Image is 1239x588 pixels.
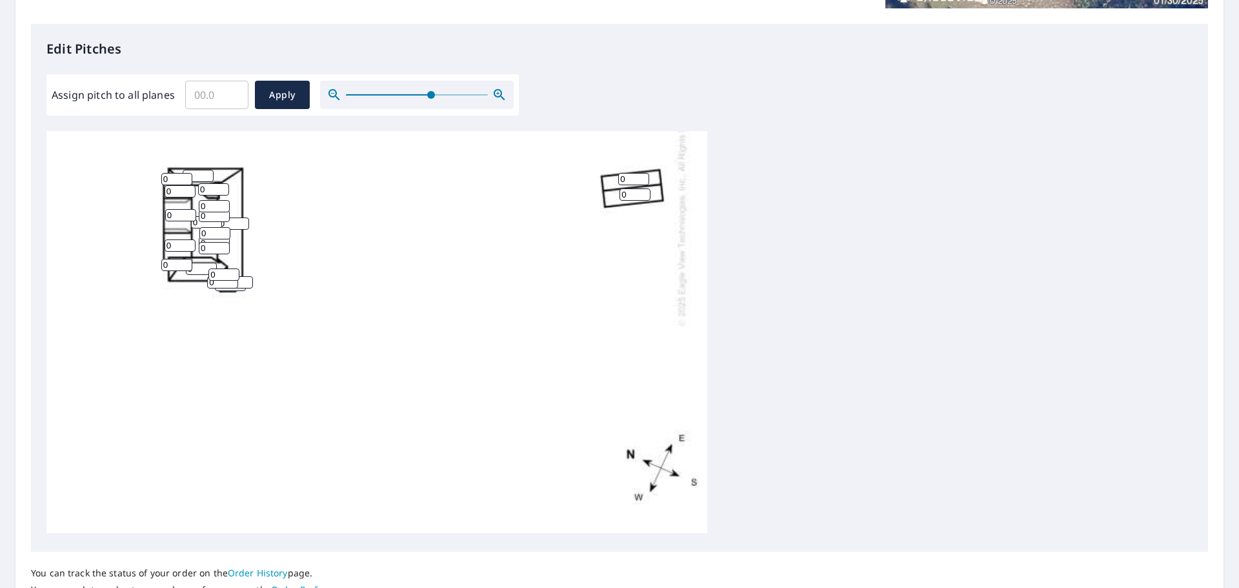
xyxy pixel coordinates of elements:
[255,81,310,109] button: Apply
[31,567,378,579] p: You can track the status of your order on the page.
[52,87,175,103] label: Assign pitch to all planes
[46,39,1193,59] p: Edit Pitches
[228,567,288,579] a: Order History
[185,77,248,113] input: 00.0
[265,87,299,103] span: Apply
